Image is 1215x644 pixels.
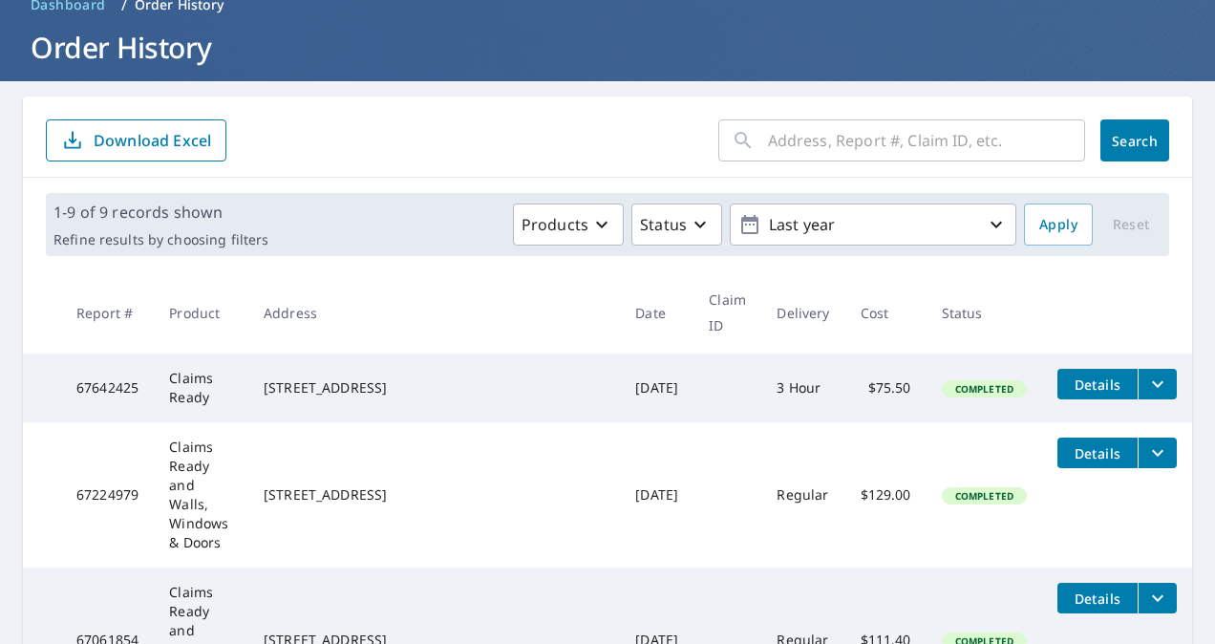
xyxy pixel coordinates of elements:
th: Status [927,271,1042,354]
td: Claims Ready and Walls, Windows & Doors [154,422,248,568]
div: [STREET_ADDRESS] [264,378,605,397]
button: Download Excel [46,119,226,161]
td: 67642425 [61,354,154,422]
td: $75.50 [845,354,927,422]
button: detailsBtn-67642425 [1057,369,1138,399]
h1: Order History [23,28,1192,67]
button: Last year [730,204,1016,246]
td: [DATE] [620,422,693,568]
td: $129.00 [845,422,927,568]
div: [STREET_ADDRESS] [264,485,605,504]
th: Delivery [761,271,844,354]
span: Completed [944,489,1025,503]
button: detailsBtn-67224979 [1057,438,1138,468]
button: filesDropdownBtn-67224979 [1138,438,1177,468]
th: Claim ID [693,271,761,354]
button: filesDropdownBtn-67061854 [1138,583,1177,613]
th: Report # [61,271,154,354]
button: Products [513,204,624,246]
td: 3 Hour [761,354,844,422]
span: Search [1116,132,1154,150]
p: Products [522,213,588,236]
p: Last year [761,208,985,242]
span: Details [1069,444,1126,462]
th: Product [154,271,248,354]
p: Status [640,213,687,236]
th: Date [620,271,693,354]
span: Completed [944,382,1025,396]
button: Search [1100,119,1169,161]
button: Status [631,204,722,246]
th: Cost [845,271,927,354]
p: Download Excel [94,130,211,151]
span: Details [1069,590,1126,608]
p: 1-9 of 9 records shown [53,201,268,224]
td: Regular [761,422,844,568]
button: filesDropdownBtn-67642425 [1138,369,1177,399]
button: Apply [1024,204,1093,246]
td: 67224979 [61,422,154,568]
button: detailsBtn-67061854 [1057,583,1138,613]
span: Apply [1039,213,1077,237]
td: Claims Ready [154,354,248,422]
span: Details [1069,376,1126,394]
input: Address, Report #, Claim ID, etc. [768,114,1085,167]
p: Refine results by choosing filters [53,231,268,248]
td: [DATE] [620,354,693,422]
th: Address [248,271,620,354]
